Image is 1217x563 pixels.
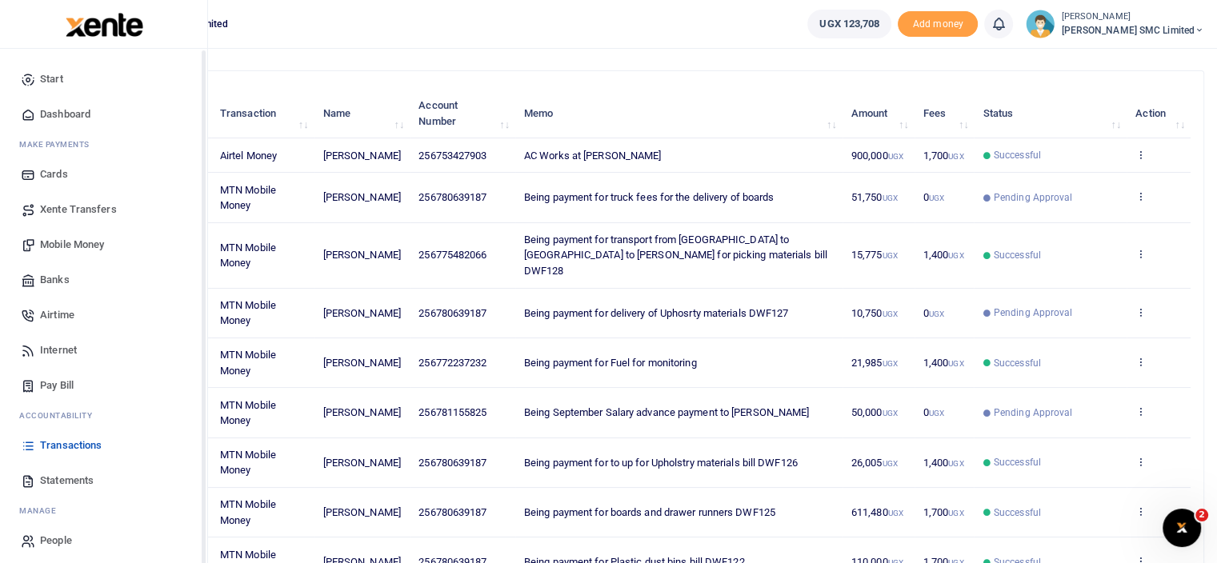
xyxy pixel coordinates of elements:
span: 256780639187 [418,506,486,518]
a: profile-user [PERSON_NAME] [PERSON_NAME] SMC Limited [1026,10,1204,38]
span: 15,775 [851,249,898,261]
a: Transactions [13,428,194,463]
span: 256772237232 [418,357,486,369]
li: Ac [13,403,194,428]
span: 0 [923,307,944,319]
span: 26,005 [851,457,898,469]
span: MTN Mobile Money [220,299,276,327]
span: Being payment for truck fees for the delivery of boards [524,191,775,203]
span: 1,700 [923,506,964,518]
span: anage [27,505,57,517]
span: [PERSON_NAME] [323,307,401,319]
li: Toup your wallet [898,11,978,38]
span: 256780639187 [418,191,486,203]
span: Successful [994,356,1041,370]
small: UGX [948,251,963,260]
th: Name: activate to sort column ascending [314,89,410,138]
a: Dashboard [13,97,194,132]
span: MTN Mobile Money [220,498,276,526]
span: Successful [994,455,1041,469]
a: Mobile Money [13,227,194,262]
span: ake Payments [27,138,90,150]
small: UGX [882,359,897,368]
span: 1,400 [923,357,964,369]
a: People [13,523,194,558]
span: MTN Mobile Money [220,184,276,212]
span: Successful [994,248,1041,262]
img: profile-user [1026,10,1055,38]
th: Amount: activate to sort column ascending [843,89,915,138]
small: UGX [948,152,963,161]
small: UGX [929,194,944,202]
span: countability [31,409,92,421]
span: UGX 123,708 [819,16,879,32]
span: Cards [40,166,68,182]
th: Memo: activate to sort column ascending [515,89,843,138]
a: Airtime [13,297,194,333]
a: Banks [13,262,194,297]
span: [PERSON_NAME] SMC Limited [1061,23,1204,38]
span: Banks [40,272,70,288]
span: MTN Mobile Money [220,242,276,270]
a: logo-small logo-large logo-large [64,18,143,30]
span: Being payment for Fuel for monitoring [524,357,697,369]
span: Transactions [40,437,102,453]
span: 1,400 [923,457,964,469]
span: 0 [923,191,944,203]
span: Mobile Money [40,237,104,253]
a: Start [13,62,194,97]
span: [PERSON_NAME] [323,249,401,261]
span: 611,480 [851,506,903,518]
span: 50,000 [851,406,898,418]
span: Xente Transfers [40,202,117,218]
span: Dashboard [40,106,90,122]
th: Account Number: activate to sort column ascending [410,89,515,138]
span: [PERSON_NAME] [323,406,401,418]
span: 2 [1195,509,1208,521]
small: UGX [948,359,963,368]
span: 900,000 [851,150,903,162]
small: UGX [882,194,897,202]
span: Airtel Money [220,150,277,162]
small: UGX [887,152,903,161]
small: UGX [887,509,903,517]
span: Successful [994,505,1041,520]
small: UGX [882,251,897,260]
th: Action: activate to sort column ascending [1127,89,1191,138]
small: UGX [929,409,944,417]
small: UGX [948,509,963,517]
span: 256781155825 [418,406,486,418]
span: Being payment for delivery of Uphosrty materials DWF127 [524,307,789,319]
span: 51,750 [851,191,898,203]
a: Cards [13,157,194,192]
span: [PERSON_NAME] [323,150,401,162]
span: Being September Salary advance payment to [PERSON_NAME] [524,406,810,418]
span: Statements [40,473,94,489]
span: [PERSON_NAME] [323,506,401,518]
span: Start [40,71,63,87]
a: Add money [898,17,978,29]
small: UGX [882,409,897,417]
span: MTN Mobile Money [220,349,276,377]
span: Pending Approval [994,305,1073,320]
span: 256780639187 [418,457,486,469]
span: Being payment for boards and drawer runners DWF125 [524,506,775,518]
a: Xente Transfers [13,192,194,227]
span: 256780639187 [418,307,486,319]
small: [PERSON_NAME] [1061,10,1204,24]
a: UGX 123,708 [807,10,891,38]
th: Fees: activate to sort column ascending [915,89,975,138]
span: MTN Mobile Money [220,449,276,477]
span: Being payment for to up for Upholstry materials bill DWF126 [524,457,798,469]
span: Internet [40,342,77,358]
span: 21,985 [851,357,898,369]
span: [PERSON_NAME] [323,357,401,369]
iframe: Intercom live chat [1163,509,1201,547]
span: Pending Approval [994,190,1073,205]
span: MTN Mobile Money [220,399,276,427]
span: Being payment for transport from [GEOGRAPHIC_DATA] to [GEOGRAPHIC_DATA] to [PERSON_NAME] for pick... [524,234,827,277]
li: Wallet ballance [801,10,898,38]
a: Internet [13,333,194,368]
a: Pay Bill [13,368,194,403]
small: UGX [882,459,897,468]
